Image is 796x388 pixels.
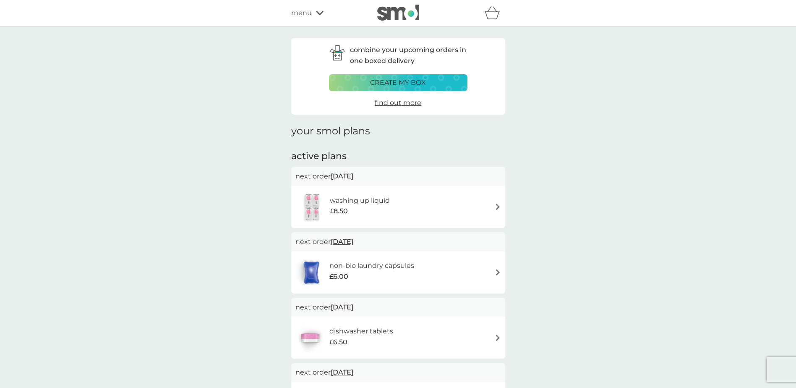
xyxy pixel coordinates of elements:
[350,45,467,66] p: combine your upcoming orders in one boxed delivery
[291,125,505,137] h1: your smol plans
[329,260,414,271] h6: non-bio laundry capsules
[295,367,501,378] p: next order
[295,171,501,182] p: next order
[495,335,501,341] img: arrow right
[495,269,501,275] img: arrow right
[295,236,501,247] p: next order
[329,326,393,337] h6: dishwasher tablets
[329,74,467,91] button: create my box
[331,299,353,315] span: [DATE]
[295,258,327,287] img: non-bio laundry capsules
[331,233,353,250] span: [DATE]
[291,150,505,163] h2: active plans
[295,192,330,222] img: washing up liquid
[375,97,421,108] a: find out more
[329,337,347,348] span: £6.50
[377,5,419,21] img: smol
[291,8,312,18] span: menu
[330,206,348,217] span: £8.50
[331,168,353,184] span: [DATE]
[295,323,325,352] img: dishwasher tablets
[329,271,348,282] span: £6.00
[375,99,421,107] span: find out more
[370,77,426,88] p: create my box
[331,364,353,380] span: [DATE]
[295,302,501,313] p: next order
[495,204,501,210] img: arrow right
[330,195,390,206] h6: washing up liquid
[484,5,505,21] div: basket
